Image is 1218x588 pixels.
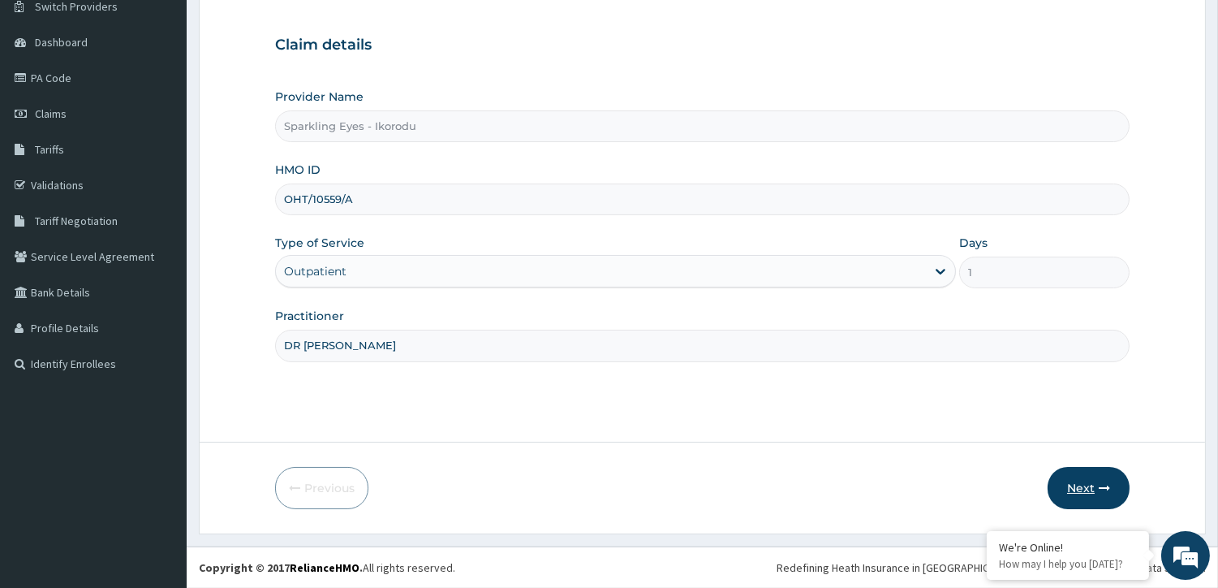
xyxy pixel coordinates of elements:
[275,330,1130,361] input: Enter Name
[999,540,1137,555] div: We're Online!
[1048,467,1130,509] button: Next
[290,560,359,575] a: RelianceHMO
[35,214,118,228] span: Tariff Negotiation
[275,37,1130,54] h3: Claim details
[275,184,1130,215] input: Enter HMO ID
[30,81,66,122] img: d_794563401_company_1708531726252_794563401
[275,308,344,324] label: Practitioner
[275,235,364,251] label: Type of Service
[8,404,309,461] textarea: Type your message and hit 'Enter'
[999,557,1137,571] p: How may I help you today?
[777,560,1206,576] div: Redefining Heath Insurance in [GEOGRAPHIC_DATA] using Telemedicine and Data Science!
[35,106,67,121] span: Claims
[35,142,64,157] span: Tariffs
[284,263,346,279] div: Outpatient
[266,8,305,47] div: Minimize live chat window
[275,467,368,509] button: Previous
[94,185,224,349] span: We're online!
[275,89,364,105] label: Provider Name
[35,35,88,50] span: Dashboard
[959,235,988,251] label: Days
[187,547,1218,588] footer: All rights reserved.
[84,91,273,112] div: Chat with us now
[199,560,363,575] strong: Copyright © 2017 .
[275,162,321,178] label: HMO ID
